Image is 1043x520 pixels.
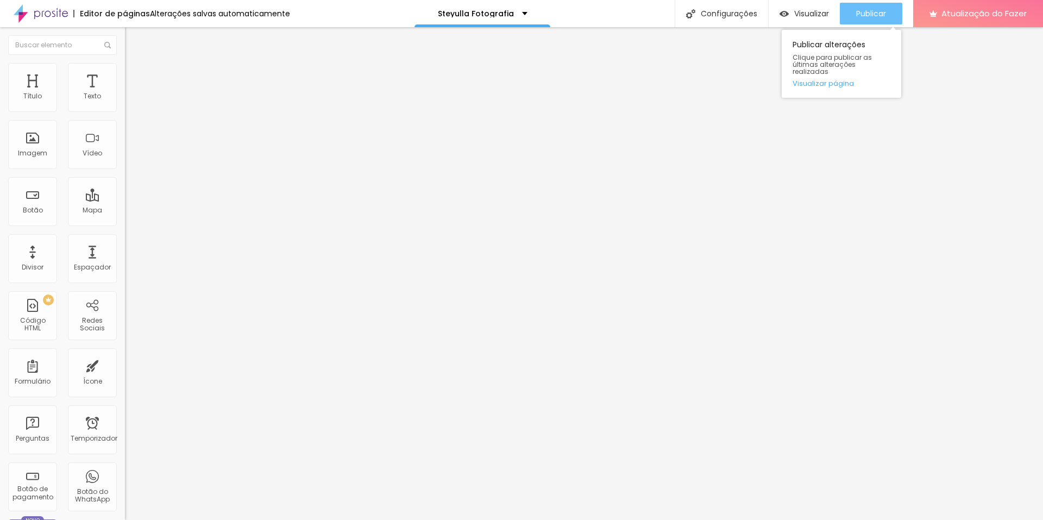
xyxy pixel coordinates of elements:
[840,3,902,24] button: Publicar
[80,316,105,333] font: Redes Sociais
[769,3,840,24] button: Visualizar
[125,27,1043,520] iframe: Editor
[941,8,1027,19] font: Atualização do Fazer
[83,377,102,386] font: Ícone
[793,53,872,76] font: Clique para publicar as últimas alterações realizadas
[686,9,695,18] img: Ícone
[104,42,111,48] img: Ícone
[793,39,865,50] font: Publicar alterações
[20,316,46,333] font: Código HTML
[18,148,47,158] font: Imagem
[23,205,43,215] font: Botão
[74,262,111,272] font: Espaçador
[75,487,110,504] font: Botão do WhatsApp
[793,78,854,89] font: Visualizar página
[793,80,890,87] a: Visualizar página
[22,262,43,272] font: Divisor
[794,8,829,19] font: Visualizar
[16,434,49,443] font: Perguntas
[438,8,514,19] font: Steyulla Fotografia
[780,9,789,18] img: view-1.svg
[8,35,117,55] input: Buscar elemento
[150,8,290,19] font: Alterações salvas automaticamente
[84,91,101,101] font: Texto
[83,205,102,215] font: Mapa
[856,8,886,19] font: Publicar
[12,484,53,501] font: Botão de pagamento
[71,434,117,443] font: Temporizador
[701,8,757,19] font: Configurações
[83,148,102,158] font: Vídeo
[15,377,51,386] font: Formulário
[80,8,150,19] font: Editor de páginas
[23,91,42,101] font: Título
